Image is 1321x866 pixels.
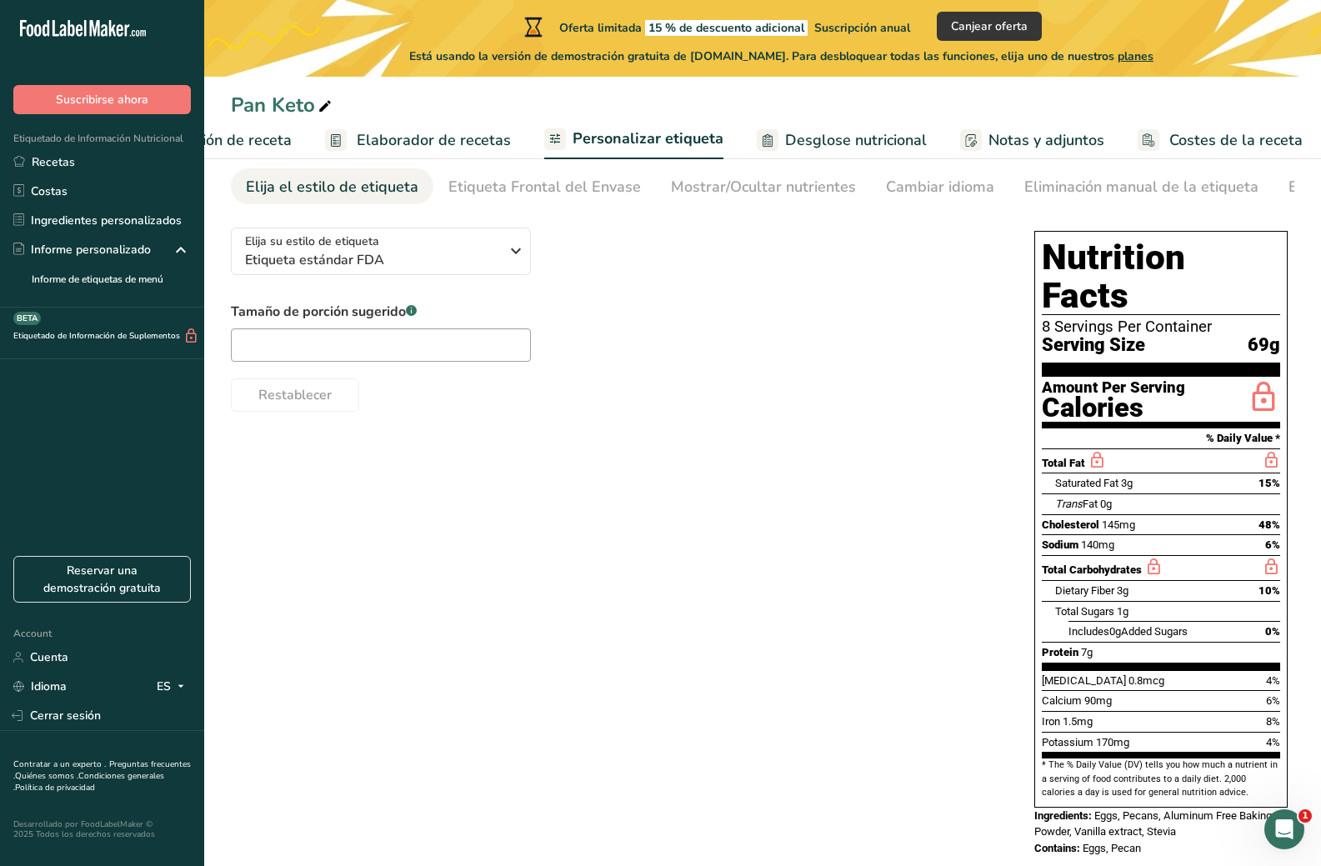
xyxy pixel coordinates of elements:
div: 8 Servings Per Container [1042,318,1280,335]
a: Costes de la receta [1138,122,1303,159]
a: Condiciones generales . [13,770,164,793]
span: 7g [1081,646,1093,658]
span: Dietary Fiber [1055,584,1114,597]
span: 15 % de descuento adicional [645,20,808,36]
span: planes [1118,48,1153,64]
span: 3g [1117,584,1128,597]
span: 6% [1266,694,1280,707]
span: Iron [1042,715,1060,728]
span: Sodium [1042,538,1078,551]
span: 140mg [1081,538,1114,551]
span: Potassium [1042,736,1093,748]
span: 145mg [1102,518,1135,531]
span: Total Sugars [1055,605,1114,618]
span: [MEDICAL_DATA] [1042,674,1126,687]
div: ES [157,677,191,697]
a: Desglose nutricional [757,122,927,159]
span: 1.5mg [1063,715,1093,728]
div: Calories [1042,396,1185,420]
div: Amount Per Serving [1042,380,1185,396]
section: % Daily Value * [1042,428,1280,448]
div: Mostrar/Ocultar nutrientes [671,176,856,198]
span: Notas y adjuntos [988,129,1104,152]
span: 15% [1258,477,1280,489]
div: Pan Keto [231,90,335,120]
div: Cambiar idioma [886,176,994,198]
a: Reservar una demostración gratuita [13,556,191,603]
div: Oferta limitada [521,17,910,37]
span: Calcium [1042,694,1082,707]
button: Suscribirse ahora [13,85,191,114]
div: BETA [13,312,41,325]
span: 0g [1100,498,1112,510]
button: Restablecer [231,378,359,412]
span: 6% [1265,538,1280,551]
span: 0% [1265,625,1280,638]
span: Ingredients: [1034,809,1092,822]
span: Elija su estilo de etiqueta [245,233,379,250]
button: Elija su estilo de etiqueta Etiqueta estándar FDA [231,228,531,275]
span: 0.8mcg [1128,674,1164,687]
span: Includes Added Sugars [1068,625,1188,638]
span: 3g [1121,477,1133,489]
span: Suscripción anual [814,20,910,36]
span: 1 [1298,809,1312,823]
h1: Nutrition Facts [1042,238,1280,315]
span: 10% [1258,584,1280,597]
span: Total Fat [1042,457,1085,469]
span: Configuración de receta [130,129,292,152]
a: Elaborador de recetas [325,122,511,159]
span: 170mg [1096,736,1129,748]
span: Restablecer [258,385,332,405]
span: Total Carbohydrates [1042,563,1142,576]
a: Política de privacidad [15,782,95,793]
section: * The % Daily Value (DV) tells you how much a nutrient in a serving of food contributes to a dail... [1042,758,1280,799]
iframe: Intercom live chat [1264,809,1304,849]
a: Idioma [13,672,67,701]
span: Saturated Fat [1055,477,1118,489]
span: 4% [1266,674,1280,687]
span: Está usando la versión de demostración gratuita de [DOMAIN_NAME]. Para desbloquear todas las func... [409,48,1153,65]
div: Eliminación manual de la etiqueta [1024,176,1258,198]
div: Etiqueta Frontal del Envase [448,176,641,198]
div: Elija el estilo de etiqueta [246,176,418,198]
span: Costes de la receta [1169,129,1303,152]
span: Suscribirse ahora [56,91,148,108]
span: Contains: [1034,842,1080,854]
span: 69g [1248,335,1280,356]
span: 90mg [1084,694,1112,707]
span: 4% [1266,736,1280,748]
span: Serving Size [1042,335,1145,356]
a: Contratar a un experto . [13,758,106,770]
span: Fat [1055,498,1098,510]
a: Quiénes somos . [15,770,78,782]
span: Desglose nutricional [785,129,927,152]
div: Desarrollado por FoodLabelMaker © 2025 Todos los derechos reservados [13,819,191,839]
span: 0g [1109,625,1121,638]
i: Trans [1055,498,1083,510]
span: 8% [1266,715,1280,728]
span: 48% [1258,518,1280,531]
span: Canjear oferta [951,18,1028,35]
button: Canjear oferta [937,12,1042,41]
a: Notas y adjuntos [960,122,1104,159]
div: Informe personalizado [13,241,151,258]
span: Eggs, Pecan [1083,842,1141,854]
span: Elaborador de recetas [357,129,511,152]
a: Personalizar etiqueta [544,120,723,160]
span: 1g [1117,605,1128,618]
span: Eggs, Pecans, Aluminum Free Baking Powder, Vanilla extract, Stevia [1034,809,1272,838]
span: Personalizar etiqueta [573,128,723,150]
label: Tamaño de porción sugerido [231,302,531,322]
span: Etiqueta estándar FDA [245,250,499,270]
a: Preguntas frecuentes . [13,758,191,782]
span: Cholesterol [1042,518,1099,531]
span: Protein [1042,646,1078,658]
